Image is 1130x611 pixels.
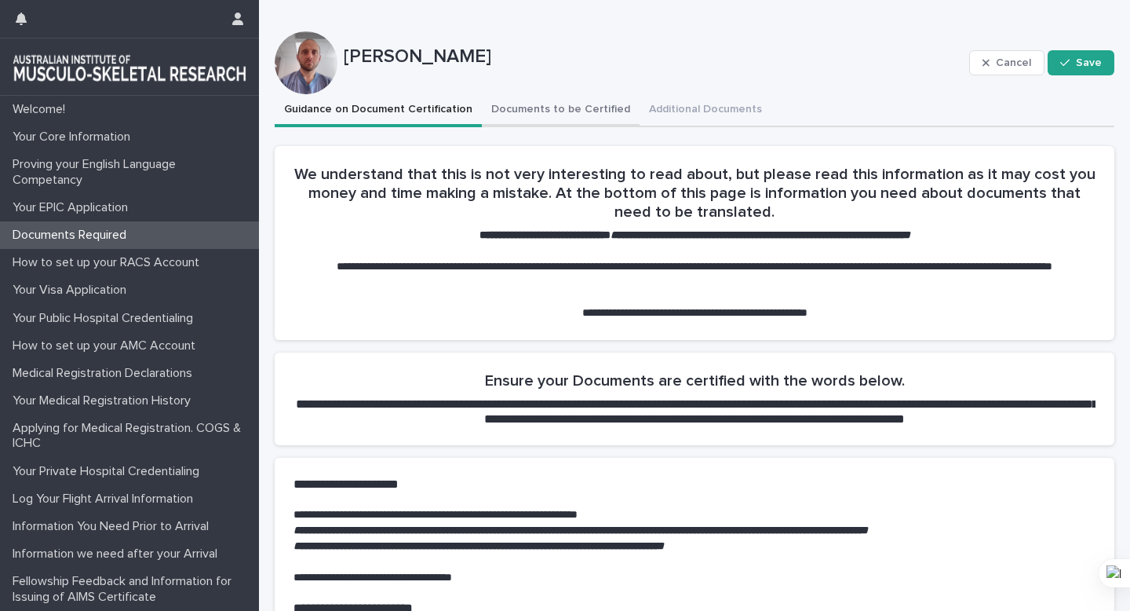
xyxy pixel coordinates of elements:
[6,200,140,215] p: Your EPIC Application
[996,57,1031,68] span: Cancel
[275,94,482,127] button: Guidance on Document Certification
[482,94,640,127] button: Documents to be Certified
[640,94,771,127] button: Additional Documents
[6,519,221,534] p: Information You Need Prior to Arrival
[6,157,259,187] p: Proving your English Language Competancy
[6,130,143,145] p: Your Core Information
[6,228,139,243] p: Documents Required
[293,165,1095,221] h2: We understand that this is not very interesting to read about, but please read this information a...
[6,547,230,562] p: Information we need after your Arrival
[6,492,206,507] p: Log Your Flight Arrival Information
[6,255,212,270] p: How to set up your RACS Account
[1048,50,1114,75] button: Save
[6,311,206,326] p: Your Public Hospital Credentialing
[13,51,246,82] img: 1xcjEmqDTcmQhduivVBy
[6,102,78,117] p: Welcome!
[1076,57,1102,68] span: Save
[6,366,205,381] p: Medical Registration Declarations
[6,574,259,604] p: Fellowship Feedback and Information for Issuing of AIMS Certificate
[6,421,259,451] p: Applying for Medical Registration. COGS & ICHC
[6,338,208,353] p: How to set up your AMC Account
[6,283,139,298] p: Your Visa Application
[344,46,963,68] p: [PERSON_NAME]
[485,371,905,390] h2: Ensure your Documents are certified with the words below.
[969,50,1044,75] button: Cancel
[6,464,212,479] p: Your Private Hospital Credentialing
[6,393,203,408] p: Your Medical Registration History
